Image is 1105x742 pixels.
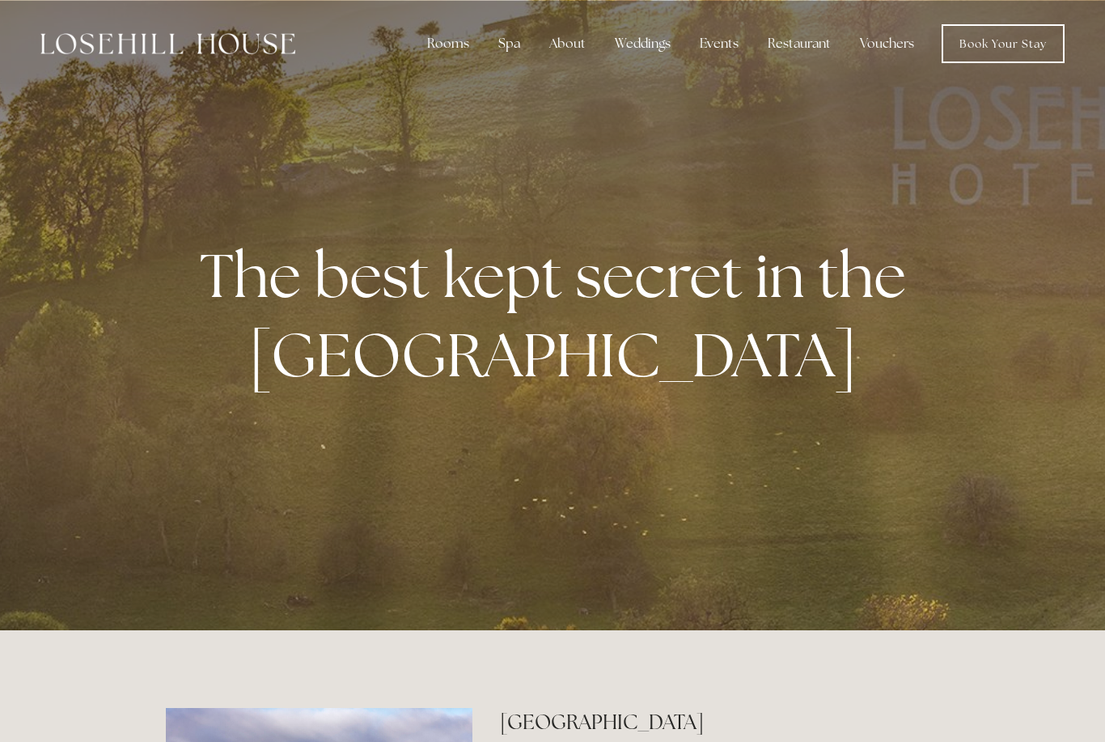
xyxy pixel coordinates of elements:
[485,28,533,60] div: Spa
[942,24,1065,63] a: Book Your Stay
[602,28,684,60] div: Weddings
[40,33,295,54] img: Losehill House
[500,708,939,736] h2: [GEOGRAPHIC_DATA]
[414,28,482,60] div: Rooms
[847,28,927,60] a: Vouchers
[687,28,751,60] div: Events
[536,28,599,60] div: About
[755,28,844,60] div: Restaurant
[200,235,919,394] strong: The best kept secret in the [GEOGRAPHIC_DATA]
